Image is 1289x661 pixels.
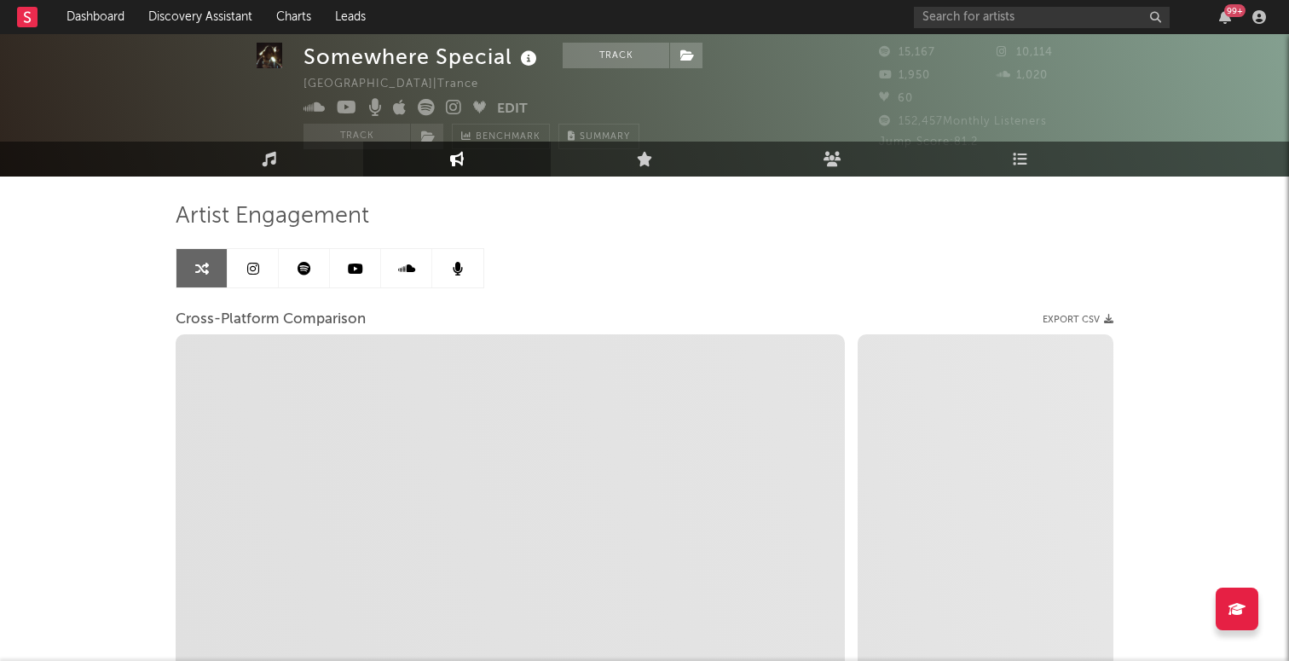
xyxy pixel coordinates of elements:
[563,43,669,68] button: Track
[1224,4,1246,17] div: 99 +
[879,93,913,104] span: 60
[497,99,528,120] button: Edit
[580,132,630,142] span: Summary
[879,116,1047,127] span: 152,457 Monthly Listeners
[303,74,517,95] div: [GEOGRAPHIC_DATA] | Trance
[303,43,541,71] div: Somewhere Special
[176,206,369,227] span: Artist Engagement
[558,124,639,149] button: Summary
[879,47,935,58] span: 15,167
[914,7,1170,28] input: Search for artists
[997,47,1053,58] span: 10,114
[879,70,930,81] span: 1,950
[1043,315,1113,325] button: Export CSV
[476,127,540,148] span: Benchmark
[303,124,410,149] button: Track
[176,310,366,330] span: Cross-Platform Comparison
[997,70,1048,81] span: 1,020
[879,136,978,148] span: Jump Score: 81.2
[1219,10,1231,24] button: 99+
[452,124,550,149] a: Benchmark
